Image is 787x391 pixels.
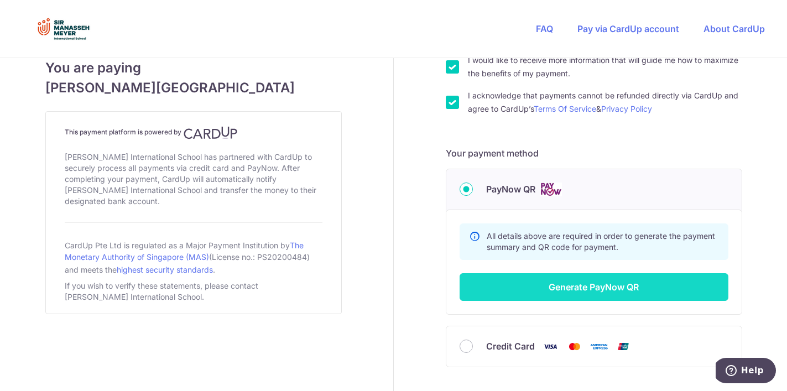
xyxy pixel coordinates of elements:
span: All details above are required in order to generate the payment summary and QR code for payment. [487,231,715,252]
h4: This payment platform is powered by [65,126,322,139]
a: highest security standards [117,265,213,274]
a: About CardUp [703,23,765,34]
span: Credit Card [486,340,535,353]
span: [PERSON_NAME][GEOGRAPHIC_DATA] [45,78,342,98]
span: You are paying [45,58,342,78]
a: Pay via CardUp account [577,23,679,34]
label: I acknowledge that payments cannot be refunded directly via CardUp and agree to CardUp’s & [468,89,742,116]
a: FAQ [536,23,553,34]
div: PayNow QR Cards logo [460,183,728,196]
div: If you wish to verify these statements, please contact [PERSON_NAME] International School. [65,278,322,305]
div: [PERSON_NAME] International School has partnered with CardUp to securely process all payments via... [65,149,322,209]
iframe: Opens a widget where you can find more information [716,358,776,385]
img: CardUp [184,126,238,139]
img: Cards logo [540,183,562,196]
span: PayNow QR [486,183,535,196]
img: Mastercard [564,340,586,353]
img: American Express [588,340,610,353]
a: Privacy Policy [601,104,652,113]
button: Generate PayNow QR [460,273,728,301]
img: Visa [539,340,561,353]
img: Union Pay [612,340,634,353]
h5: Your payment method [446,147,742,160]
label: I would like to receive more information that will guide me how to maximize the benefits of my pa... [468,54,742,80]
a: Terms Of Service [534,104,596,113]
div: Credit Card Visa Mastercard American Express Union Pay [460,340,728,353]
div: CardUp Pte Ltd is regulated as a Major Payment Institution by (License no.: PS20200484) and meets... [65,236,322,278]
